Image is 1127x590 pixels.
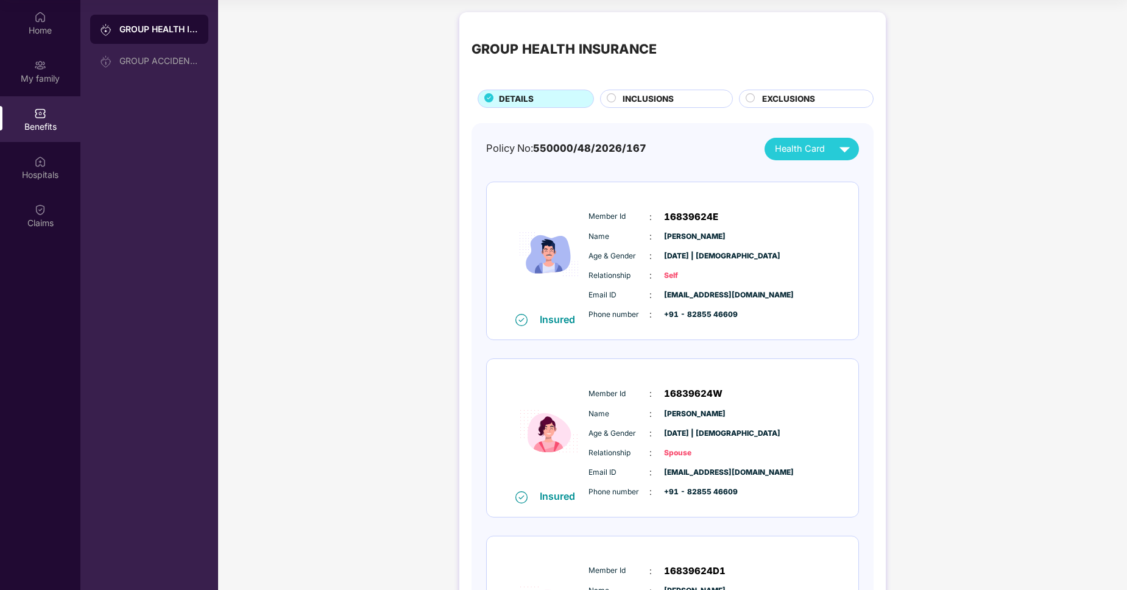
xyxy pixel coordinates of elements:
[588,408,649,420] span: Name
[515,314,528,326] img: svg+xml;base64,PHN2ZyB4bWxucz0iaHR0cDovL3d3dy53My5vcmcvMjAwMC9zdmciIHdpZHRoPSIxNiIgaGVpZ2h0PSIxNi...
[588,290,649,301] span: Email ID
[540,313,582,325] div: Insured
[664,467,725,478] span: [EMAIL_ADDRESS][DOMAIN_NAME]
[588,467,649,478] span: Email ID
[649,427,652,440] span: :
[512,196,585,313] img: icon
[34,204,46,216] img: svg+xml;base64,PHN2ZyBpZD0iQ2xhaW0iIHhtbG5zPSJodHRwOi8vd3d3LnczLm9yZy8yMDAwL3N2ZyIgd2lkdGg9IjIwIi...
[664,408,725,420] span: [PERSON_NAME]
[588,388,649,400] span: Member Id
[649,249,652,263] span: :
[649,269,652,282] span: :
[664,231,725,243] span: [PERSON_NAME]
[486,141,646,157] div: Policy No:
[533,142,646,154] span: 550000/48/2026/167
[649,564,652,578] span: :
[649,485,652,499] span: :
[649,387,652,400] span: :
[664,309,725,321] span: +91 - 82855 46609
[588,565,649,577] span: Member Id
[834,138,855,160] img: svg+xml;base64,PHN2ZyB4bWxucz0iaHR0cDovL3d3dy53My5vcmcvMjAwMC9zdmciIHZpZXdCb3g9IjAgMCAyNCAyNCIgd2...
[34,59,46,71] img: svg+xml;base64,PHN2ZyB3aWR0aD0iMjAiIGhlaWdodD0iMjAiIHZpZXdCb3g9IjAgMCAyMCAyMCIgZmlsbD0ibm9uZSIgeG...
[588,231,649,243] span: Name
[649,288,652,302] span: :
[119,56,199,66] div: GROUP ACCIDENTAL INSURANCE
[649,210,652,224] span: :
[664,428,725,439] span: [DATE] | [DEMOGRAPHIC_DATA]
[649,466,652,479] span: :
[472,39,657,60] div: GROUP HEALTH INSURANCE
[588,486,649,498] span: Phone number
[512,373,585,490] img: icon
[664,386,722,401] span: 16839624W
[664,290,725,301] span: [EMAIL_ADDRESS][DOMAIN_NAME]
[540,490,582,502] div: Insured
[588,447,649,459] span: Relationship
[664,251,725,262] span: [DATE] | [DEMOGRAPHIC_DATA]
[765,138,859,160] button: Health Card
[34,155,46,168] img: svg+xml;base64,PHN2ZyBpZD0iSG9zcGl0YWxzIiB4bWxucz0iaHR0cDovL3d3dy53My5vcmcvMjAwMC9zdmciIHdpZHRoPS...
[515,491,528,503] img: svg+xml;base64,PHN2ZyB4bWxucz0iaHR0cDovL3d3dy53My5vcmcvMjAwMC9zdmciIHdpZHRoPSIxNiIgaGVpZ2h0PSIxNi...
[100,24,112,36] img: svg+xml;base64,PHN2ZyB3aWR0aD0iMjAiIGhlaWdodD0iMjAiIHZpZXdCb3g9IjAgMCAyMCAyMCIgZmlsbD0ibm9uZSIgeG...
[588,270,649,282] span: Relationship
[775,142,825,156] span: Health Card
[664,564,726,578] span: 16839624D1
[588,428,649,439] span: Age & Gender
[100,55,112,68] img: svg+xml;base64,PHN2ZyB3aWR0aD0iMjAiIGhlaWdodD0iMjAiIHZpZXdCb3g9IjAgMCAyMCAyMCIgZmlsbD0ibm9uZSIgeG...
[588,251,649,262] span: Age & Gender
[588,309,649,321] span: Phone number
[34,107,46,119] img: svg+xml;base64,PHN2ZyBpZD0iQmVuZWZpdHMiIHhtbG5zPSJodHRwOi8vd3d3LnczLm9yZy8yMDAwL3N2ZyIgd2lkdGg9Ij...
[762,93,815,105] span: EXCLUSIONS
[664,270,725,282] span: Self
[649,230,652,243] span: :
[34,11,46,23] img: svg+xml;base64,PHN2ZyBpZD0iSG9tZSIgeG1sbnM9Imh0dHA6Ly93d3cudzMub3JnLzIwMDAvc3ZnIiB3aWR0aD0iMjAiIG...
[664,447,725,459] span: Spouse
[664,210,718,224] span: 16839624E
[588,211,649,222] span: Member Id
[664,486,725,498] span: +91 - 82855 46609
[623,93,674,105] span: INCLUSIONS
[649,308,652,321] span: :
[119,23,199,35] div: GROUP HEALTH INSURANCE
[649,407,652,421] span: :
[649,446,652,460] span: :
[499,93,534,105] span: DETAILS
